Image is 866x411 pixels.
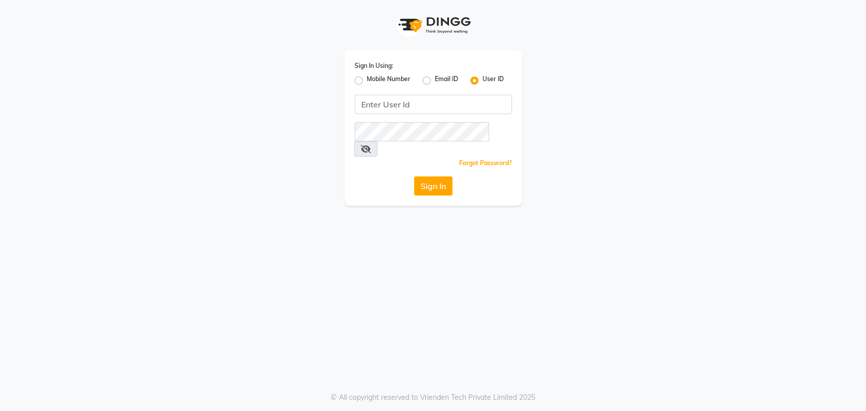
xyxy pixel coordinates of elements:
[393,10,474,40] img: logo1.svg
[459,159,512,167] a: Forgot Password?
[355,61,393,70] label: Sign In Using:
[414,176,453,196] button: Sign In
[355,95,512,114] input: Username
[355,122,489,141] input: Username
[367,74,410,87] label: Mobile Number
[435,74,458,87] label: Email ID
[482,74,504,87] label: User ID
